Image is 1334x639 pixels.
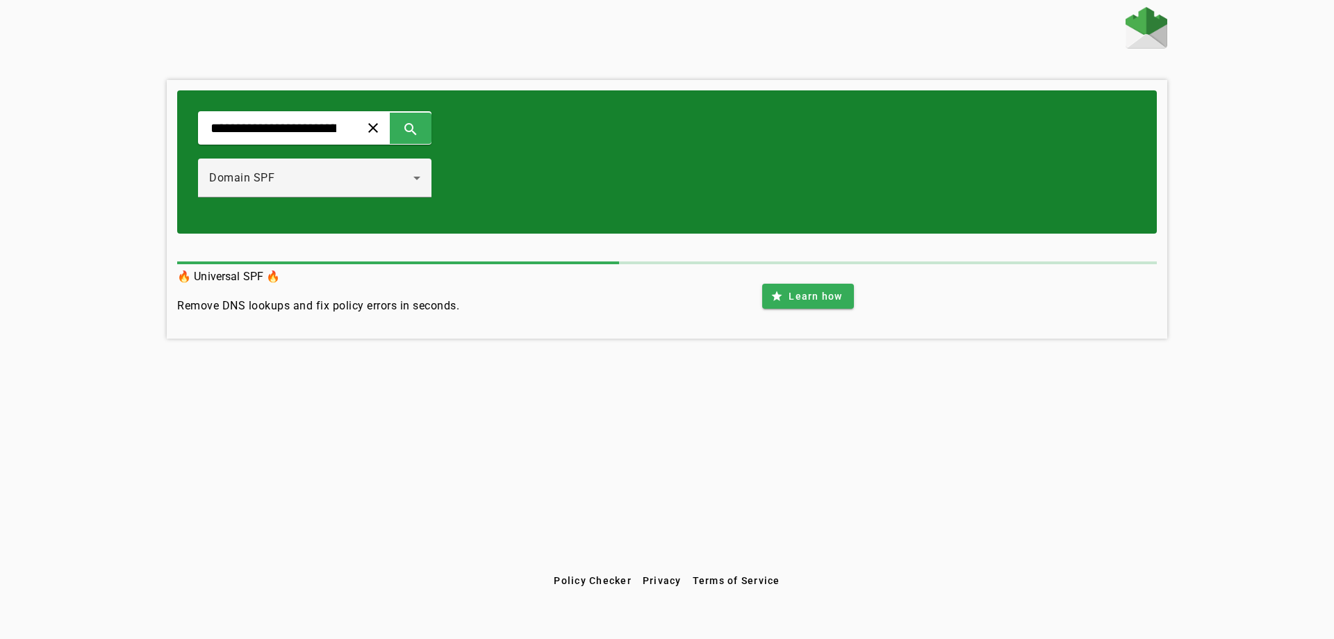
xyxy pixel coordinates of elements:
[548,568,637,593] button: Policy Checker
[643,575,682,586] span: Privacy
[177,298,459,314] h4: Remove DNS lookups and fix policy errors in seconds.
[554,575,632,586] span: Policy Checker
[693,575,780,586] span: Terms of Service
[789,289,842,303] span: Learn how
[1126,7,1167,49] img: Fraudmarc Logo
[637,568,687,593] button: Privacy
[762,284,853,309] button: Learn how
[687,568,786,593] button: Terms of Service
[1126,7,1167,52] a: Home
[209,171,274,184] span: Domain SPF
[177,267,459,286] h3: 🔥 Universal SPF 🔥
